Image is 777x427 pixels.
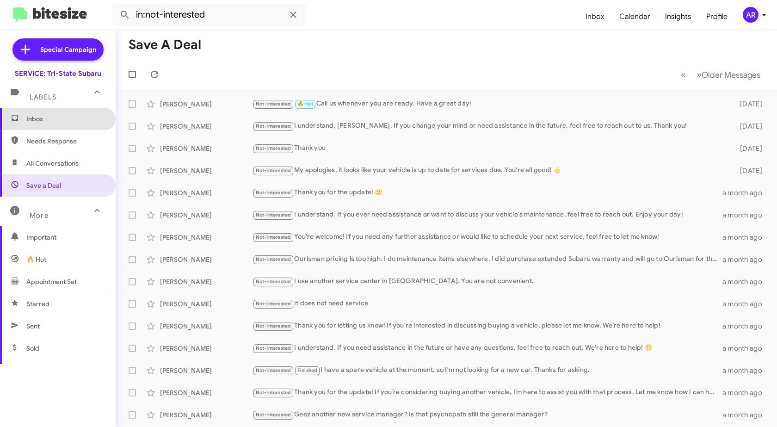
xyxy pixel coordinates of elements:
[256,256,291,262] span: Not-Interested
[256,367,291,373] span: Not-Interested
[253,232,722,242] div: You're welcome! If you need any further assistance or would like to schedule your next service, f...
[256,145,291,151] span: Not-Interested
[253,143,727,154] div: Thank you
[160,210,253,220] div: [PERSON_NAME]
[297,101,313,107] span: 🔥 Hot
[160,299,253,309] div: [PERSON_NAME]
[256,323,291,329] span: Not-Interested
[256,345,291,351] span: Not-Interested
[256,167,291,173] span: Not-Interested
[160,388,253,397] div: [PERSON_NAME]
[26,181,61,190] span: Save a Deal
[256,101,291,107] span: Not-Interested
[256,190,291,196] span: Not-Interested
[722,366,770,375] div: a month ago
[26,344,39,353] span: Sold
[160,233,253,242] div: [PERSON_NAME]
[253,343,722,353] div: I understand. If you need assistance in the future or have any questions, feel free to reach out....
[26,299,49,309] span: Starred
[253,409,722,420] div: Geez another new service manager? Is that psychopath still the general manager?
[256,234,291,240] span: Not-Interested
[253,387,722,398] div: Thank you for the update! If you’re considering buying another vehicle, I’m here to assist you wi...
[256,390,291,396] span: Not-Interested
[12,38,104,61] a: Special Campaign
[26,114,105,124] span: Inbox
[26,255,46,264] span: 🔥 Hot
[722,388,770,397] div: a month ago
[681,69,686,80] span: «
[722,277,770,286] div: a month ago
[160,122,253,131] div: [PERSON_NAME]
[160,277,253,286] div: [PERSON_NAME]
[253,210,722,220] div: I understand. If you ever need assistance or want to discuss your vehicle's maintenance, feel fre...
[727,144,770,153] div: [DATE]
[612,3,658,30] a: Calendar
[256,123,291,129] span: Not-Interested
[256,278,291,285] span: Not-Interested
[727,122,770,131] div: [DATE]
[26,322,40,331] span: Sent
[160,344,253,353] div: [PERSON_NAME]
[160,99,253,109] div: [PERSON_NAME]
[722,344,770,353] div: a month ago
[40,45,96,54] span: Special Campaign
[26,159,79,168] span: All Conversations
[253,254,722,265] div: Ourisman pricing is too high. I do maintenance items elsewhere. I did purchase extended Subaru wa...
[26,136,105,146] span: Needs Response
[676,65,766,84] nav: Page navigation example
[727,99,770,109] div: [DATE]
[26,233,105,242] span: Important
[253,298,722,309] div: It does not need service
[722,188,770,198] div: a month ago
[160,255,253,264] div: [PERSON_NAME]
[253,165,727,176] div: My apologies, it looks like your vehicle is up to date for services due. You're all good! 👍
[256,212,291,218] span: Not-Interested
[722,210,770,220] div: a month ago
[160,322,253,331] div: [PERSON_NAME]
[30,211,49,220] span: More
[160,166,253,175] div: [PERSON_NAME]
[26,277,77,286] span: Appointment Set
[253,321,722,331] div: Thank you for letting us know! If you're interested in discussing buying a vehicle, please let me...
[702,70,760,80] span: Older Messages
[160,410,253,420] div: [PERSON_NAME]
[722,255,770,264] div: a month ago
[256,301,291,307] span: Not-Interested
[160,144,253,153] div: [PERSON_NAME]
[722,410,770,420] div: a month ago
[697,69,702,80] span: »
[15,69,101,78] div: SERVICE: Tri-State Subaru
[743,7,758,23] div: AR
[253,365,722,376] div: I have a spare vehicle at the moment, so I'm not looking for a new car. Thanks for asking.
[30,93,56,101] span: Labels
[256,412,291,418] span: Not-Interested
[253,276,722,287] div: I use another service center in [GEOGRAPHIC_DATA]. You are not convenient.
[160,188,253,198] div: [PERSON_NAME]
[129,37,201,52] h1: Save a Deal
[253,121,727,131] div: I understand, [PERSON_NAME]. If you change your mind or need assistance in the future, feel free ...
[722,299,770,309] div: a month ago
[691,65,766,84] button: Next
[727,166,770,175] div: [DATE]
[722,233,770,242] div: a month ago
[735,7,767,23] button: AR
[699,3,735,30] a: Profile
[112,4,306,26] input: Search
[253,187,722,198] div: Thank you for the update! 🙂
[578,3,612,30] a: Inbox
[160,366,253,375] div: [PERSON_NAME]
[722,322,770,331] div: a month ago
[658,3,699,30] a: Insights
[675,65,691,84] button: Previous
[253,99,727,109] div: Call us whenever you are ready. Have a great day!
[297,367,318,373] span: Finished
